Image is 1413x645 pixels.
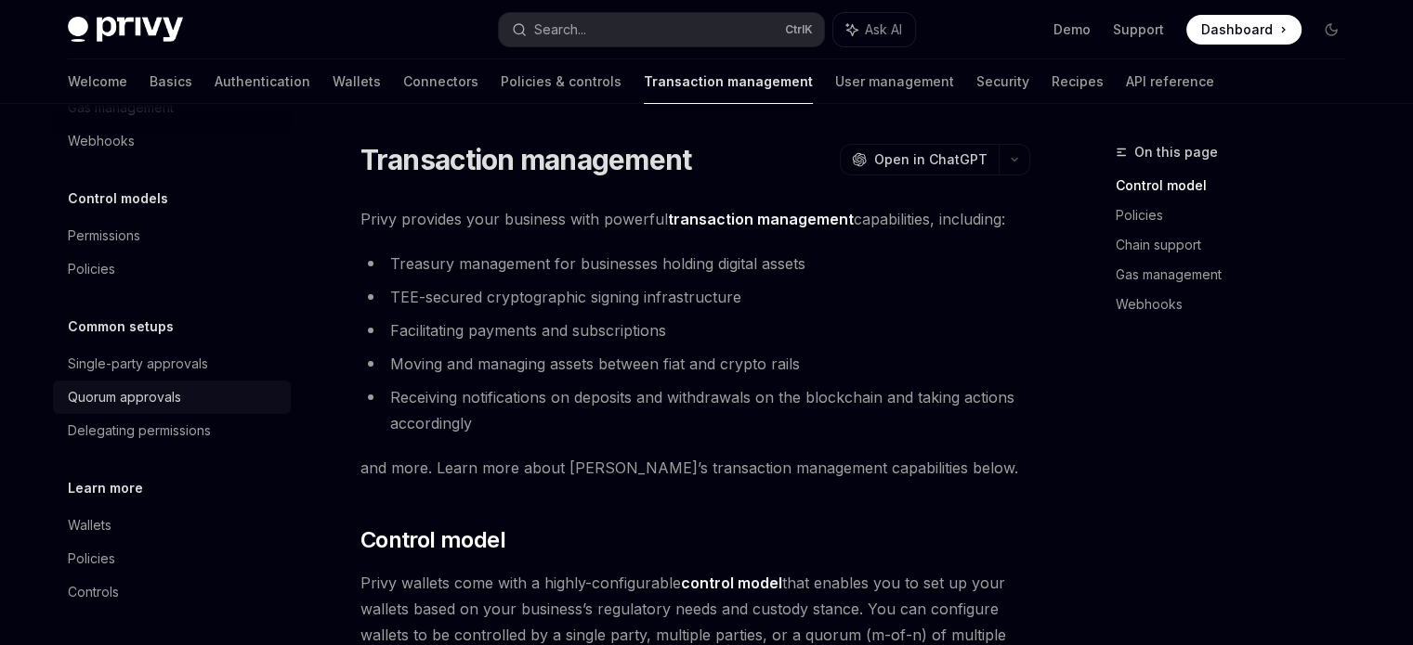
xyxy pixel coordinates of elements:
[865,20,902,39] span: Ask AI
[68,419,211,442] div: Delegating permissions
[68,187,168,210] h5: Control models
[53,542,291,575] a: Policies
[403,59,478,104] a: Connectors
[1116,171,1361,200] a: Control model
[1134,141,1218,163] span: On this page
[1126,59,1214,104] a: API reference
[68,514,111,536] div: Wallets
[68,353,208,375] div: Single-party approvals
[1116,290,1361,319] a: Webhooks
[360,143,692,176] h1: Transaction management
[68,17,183,43] img: dark logo
[1053,20,1091,39] a: Demo
[68,581,119,603] div: Controls
[1201,20,1273,39] span: Dashboard
[360,251,1030,277] li: Treasury management for businesses holding digital assets
[501,59,621,104] a: Policies & controls
[840,144,999,175] button: Open in ChatGPT
[53,509,291,542] a: Wallets
[499,13,824,46] button: Search...CtrlK
[681,574,782,593] a: control model
[1116,230,1361,260] a: Chain support
[53,381,291,414] a: Quorum approvals
[215,59,310,104] a: Authentication
[68,386,181,408] div: Quorum approvals
[68,316,174,338] h5: Common setups
[333,59,381,104] a: Wallets
[874,150,988,169] span: Open in ChatGPT
[68,548,115,570] div: Policies
[360,284,1030,310] li: TEE-secured cryptographic signing infrastructure
[360,206,1030,232] span: Privy provides your business with powerful capabilities, including:
[668,210,854,228] strong: transaction management
[68,477,143,499] h5: Learn more
[360,384,1030,436] li: Receiving notifications on deposits and withdrawals on the blockchain and taking actions accordingly
[150,59,192,104] a: Basics
[360,351,1030,377] li: Moving and managing assets between fiat and crypto rails
[68,258,115,280] div: Policies
[360,525,505,555] span: Control model
[68,225,140,247] div: Permissions
[360,317,1030,343] li: Facilitating payments and subscriptions
[1316,15,1346,45] button: Toggle dark mode
[53,219,291,252] a: Permissions
[835,59,954,104] a: User management
[68,130,135,152] div: Webhooks
[1116,260,1361,290] a: Gas management
[833,13,915,46] button: Ask AI
[53,575,291,609] a: Controls
[53,414,291,447] a: Delegating permissions
[53,124,291,158] a: Webhooks
[68,59,127,104] a: Welcome
[534,19,586,41] div: Search...
[53,347,291,381] a: Single-party approvals
[976,59,1029,104] a: Security
[53,252,291,286] a: Policies
[1052,59,1104,104] a: Recipes
[785,22,813,37] span: Ctrl K
[1116,200,1361,230] a: Policies
[644,59,813,104] a: Transaction management
[1186,15,1302,45] a: Dashboard
[1113,20,1164,39] a: Support
[360,455,1030,481] span: and more. Learn more about [PERSON_NAME]’s transaction management capabilities below.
